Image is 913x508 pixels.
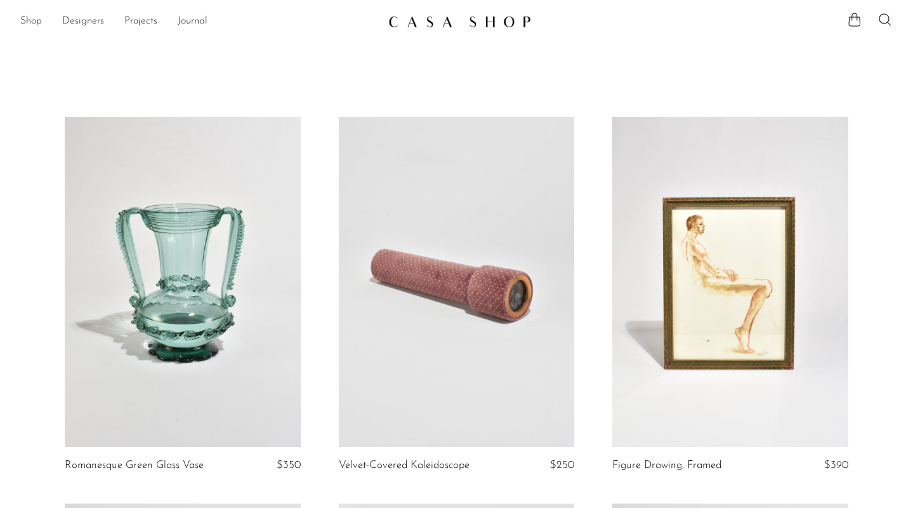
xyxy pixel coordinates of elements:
a: Figure Drawing, Framed [612,460,721,471]
nav: Desktop navigation [20,11,378,32]
a: Designers [62,13,104,30]
span: $250 [550,460,574,471]
a: Shop [20,13,42,30]
a: Velvet-Covered Kaleidoscope [339,460,470,471]
a: Projects [124,13,157,30]
a: Journal [178,13,207,30]
span: $350 [277,460,301,471]
span: $390 [824,460,848,471]
a: Romanesque Green Glass Vase [65,460,204,471]
ul: NEW HEADER MENU [20,11,378,32]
